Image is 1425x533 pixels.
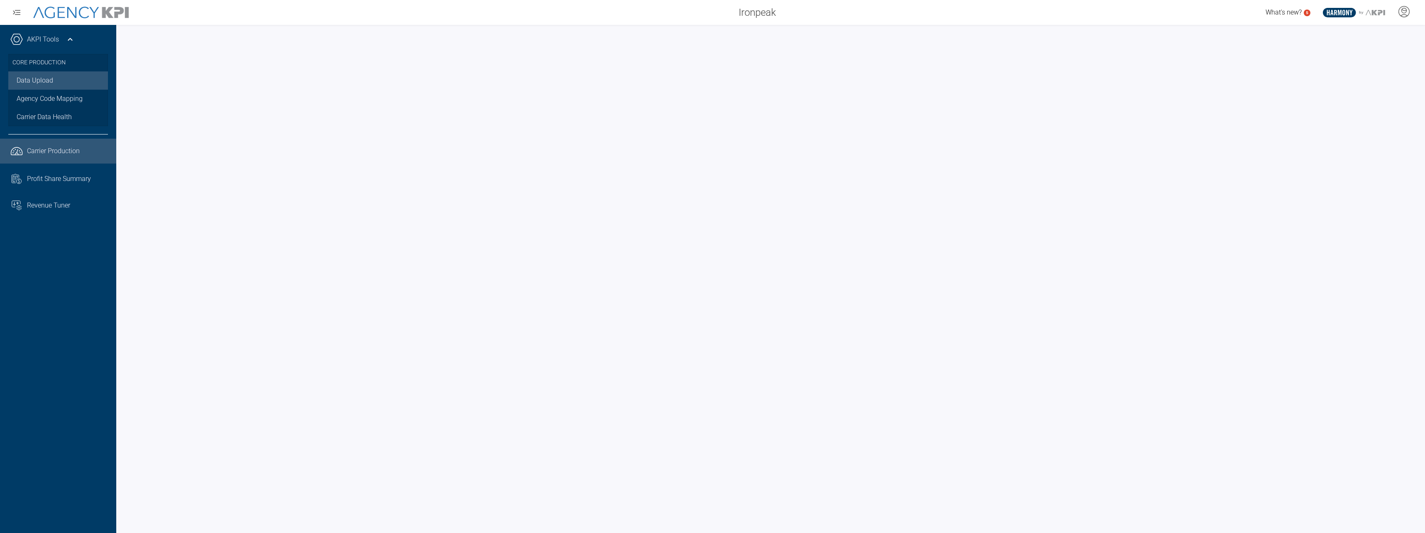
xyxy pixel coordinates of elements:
[27,174,91,184] span: Profit Share Summary
[27,200,70,210] span: Revenue Tuner
[12,54,104,71] h3: Core Production
[8,90,108,108] a: Agency Code Mapping
[1266,8,1302,16] span: What's new?
[1304,10,1310,16] a: 5
[27,146,80,156] span: Carrier Production
[27,34,59,44] a: AKPI Tools
[1306,10,1308,15] text: 5
[8,108,108,126] a: Carrier Data Health
[8,71,108,90] a: Data Upload
[33,7,129,19] img: AgencyKPI
[17,112,72,122] span: Carrier Data Health
[739,5,776,20] span: Ironpeak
